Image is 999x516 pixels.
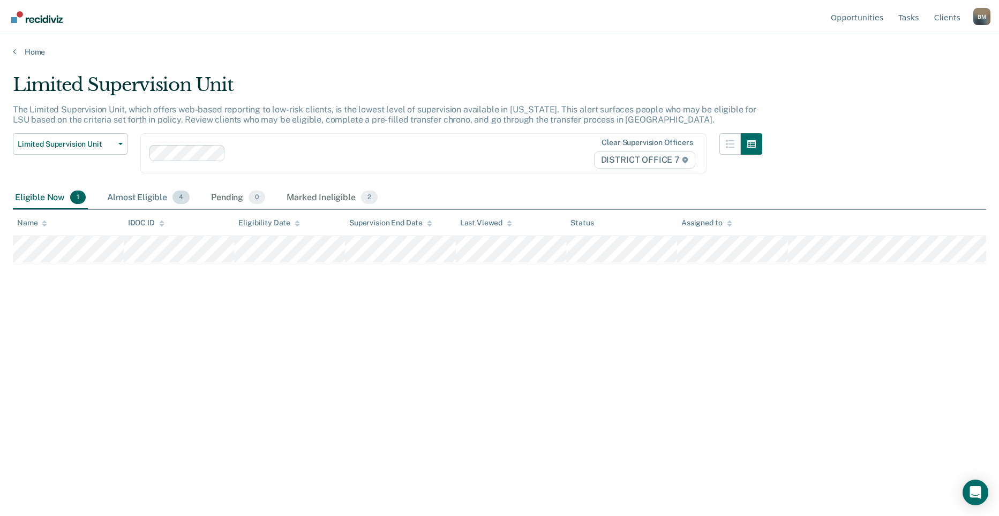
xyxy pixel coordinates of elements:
[13,74,762,104] div: Limited Supervision Unit
[973,8,990,25] button: Profile dropdown button
[13,104,756,125] p: The Limited Supervision Unit, which offers web-based reporting to low-risk clients, is the lowest...
[128,218,164,227] div: IDOC ID
[17,218,47,227] div: Name
[13,47,986,57] a: Home
[105,186,192,210] div: Almost Eligible4
[570,218,594,227] div: Status
[361,191,378,204] span: 2
[602,138,693,147] div: Clear supervision officers
[13,186,88,210] div: Eligible Now1
[973,8,990,25] div: B M
[963,480,988,505] div: Open Intercom Messenger
[18,140,114,149] span: Limited Supervision Unit
[238,218,300,227] div: Eligibility Date
[13,133,127,155] button: Limited Supervision Unit
[11,11,63,23] img: Recidiviz
[70,191,86,204] span: 1
[594,151,695,169] span: DISTRICT OFFICE 7
[349,218,432,227] div: Supervision End Date
[249,191,265,204] span: 0
[209,186,267,210] div: Pending0
[460,218,512,227] div: Last Viewed
[284,186,380,210] div: Marked Ineligible2
[172,191,190,204] span: 4
[681,218,732,227] div: Assigned to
